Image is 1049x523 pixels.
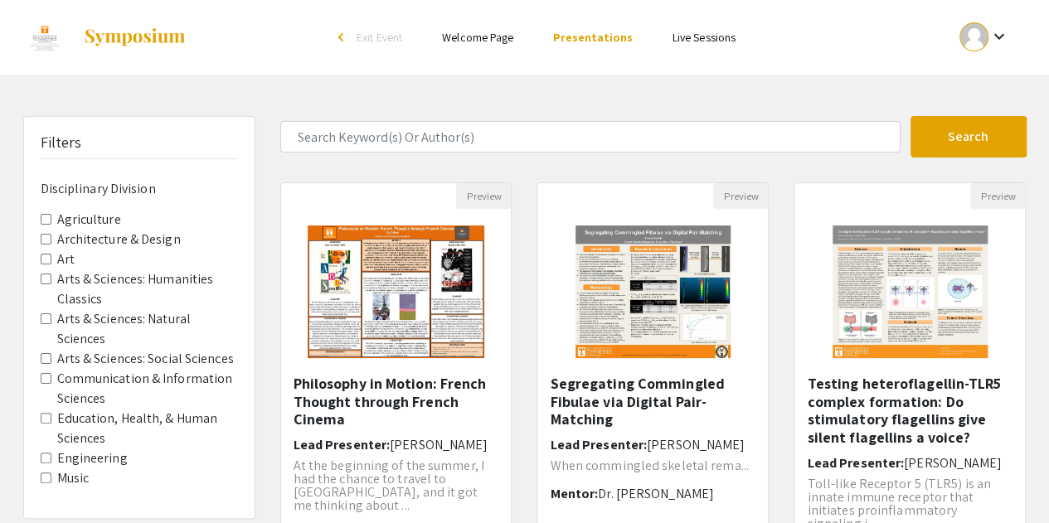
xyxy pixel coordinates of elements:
[57,448,128,468] label: Engineering
[904,454,1002,472] span: [PERSON_NAME]
[673,30,736,45] a: Live Sessions
[970,183,1025,209] button: Preview
[559,209,747,375] img: <p>Segregating Commingled Fibulae via Digital Pair-Matching</p>
[550,485,598,502] span: Mentor:
[57,230,181,249] label: Architecture & Design
[294,437,499,453] h6: Lead Presenter:
[550,437,755,453] h6: Lead Presenter:
[647,436,745,453] span: [PERSON_NAME]
[942,18,1026,56] button: Expand account dropdown
[12,448,70,511] iframe: Chat
[807,455,1013,471] h6: Lead Presenter:
[988,27,1008,46] mat-icon: Expand account dropdown
[57,210,121,230] label: Agriculture
[83,27,187,47] img: Symposium by ForagerOne
[57,369,238,409] label: Communication & Information Sciences
[57,269,238,309] label: Arts & Sciences: Humanities Classics
[816,209,1004,375] img: <p>Testing heteroflagellin-TLR5 complex formation: Do stimulatory flagellins give silent flagelli...
[553,30,632,45] a: Presentations
[57,349,234,369] label: Arts & Sciences: Social Sciences
[456,183,511,209] button: Preview
[57,409,238,448] label: Education, Health, & Human Sciences
[57,249,75,269] label: Art
[294,375,499,429] h5: Philosophy in Motion: French Thought through French Cinema
[41,181,238,196] h6: Disciplinary Division
[550,375,755,429] h5: Segregating Commingled Fibulae via Digital Pair-Matching
[550,457,748,474] span: When commingled skeletal rema...
[57,468,90,488] label: Music
[338,32,348,42] div: arrow_back_ios
[442,30,513,45] a: Welcome Page
[57,309,238,349] label: Arts & Sciences: Natural Sciences
[23,17,66,58] img: Discovery Day 2025
[357,30,402,45] span: Exit Event
[23,17,187,58] a: Discovery Day 2025
[294,457,484,514] span: At the beginning of the summer, I had the chance to travel to [GEOGRAPHIC_DATA], and it got me th...
[390,436,488,453] span: [PERSON_NAME]
[280,121,901,153] input: Search Keyword(s) Or Author(s)
[807,375,1013,446] h5: Testing heteroflagellin-TLR5 complex formation: Do stimulatory flagellins give silent flagellins ...
[598,485,714,502] span: Dr. [PERSON_NAME]
[713,183,768,209] button: Preview
[911,116,1027,157] button: Search
[41,133,82,152] h5: Filters
[291,209,501,375] img: <p>Philosophy in Motion: French Thought through French Cinema </p>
